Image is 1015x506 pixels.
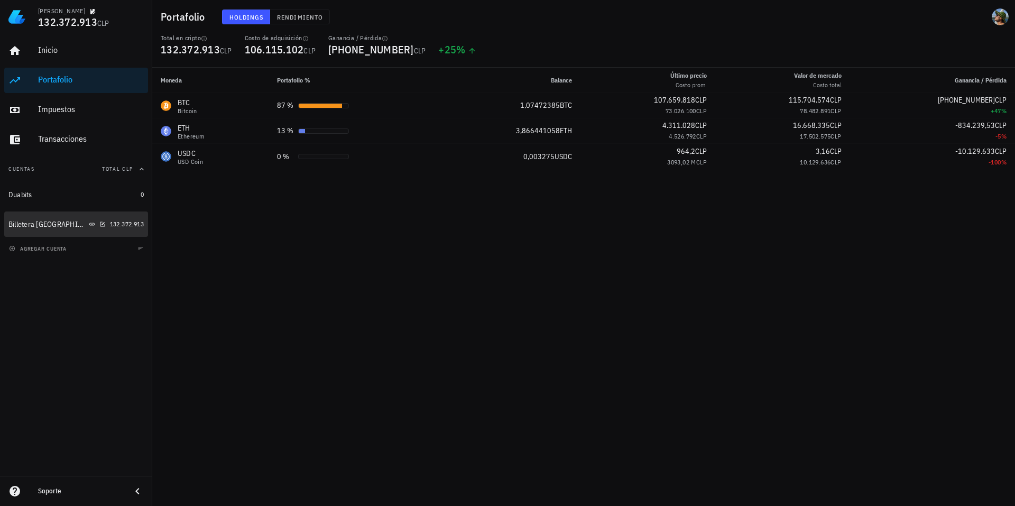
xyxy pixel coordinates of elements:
span: USDC [555,152,572,161]
th: Balance: Sin ordenar. Pulse para ordenar de forma ascendente. [440,68,580,93]
span: Balance [551,76,572,84]
span: 1,07472385 [520,100,560,110]
div: [PERSON_NAME] [38,7,85,15]
span: CLP [830,121,842,130]
a: Duabits 0 [4,182,148,207]
span: 3,866441058 [516,126,560,135]
div: +25 [438,44,476,55]
a: Billetera [GEOGRAPHIC_DATA] 132.372.913 [4,211,148,237]
div: Ganancia / Pérdida [328,34,426,42]
span: 16.668.335 [793,121,830,130]
span: 0 [141,190,144,198]
span: 106.115.102 [245,42,304,57]
th: Moneda [152,68,269,93]
th: Ganancia / Pérdida: Sin ordenar. Pulse para ordenar de forma ascendente. [850,68,1015,93]
span: CLP [995,121,1007,130]
div: 0 % [277,151,294,162]
span: 132.372.913 [161,42,220,57]
span: CLP [995,146,1007,156]
span: [PHONE_NUMBER] [328,42,414,57]
span: -834.239,53 [955,121,995,130]
div: 13 % [277,125,294,136]
span: CLP [695,95,707,105]
div: Portafolio [38,75,144,85]
div: ETH-icon [161,126,171,136]
div: Soporte [38,487,123,495]
span: CLP [695,121,707,130]
div: Impuestos [38,104,144,114]
a: Portafolio [4,68,148,93]
span: CLP [220,46,232,56]
button: agregar cuenta [6,243,71,254]
div: Transacciones [38,134,144,144]
span: 4.311.028 [662,121,695,130]
span: [PHONE_NUMBER] [938,95,995,105]
a: Transacciones [4,127,148,152]
div: USD Coin [178,159,203,165]
div: USDC-icon [161,151,171,162]
span: 73.026.100 [666,107,696,115]
div: Costo total [794,80,842,90]
span: CLP [831,132,841,140]
div: Ethereum [178,133,204,140]
a: Impuestos [4,97,148,123]
span: Ganancia / Pérdida [955,76,1007,84]
span: CLP [831,107,841,115]
span: Portafolio % [277,76,310,84]
div: +47 [859,106,1007,116]
div: Inicio [38,45,144,55]
div: ETH [178,123,204,133]
span: 4.526.792 [669,132,696,140]
div: -5 [859,131,1007,142]
span: -10.129.633 [955,146,995,156]
span: % [1001,107,1007,115]
span: CLP [995,95,1007,105]
span: 3,16 [816,146,830,156]
span: 964,2 [677,146,695,156]
th: Portafolio %: Sin ordenar. Pulse para ordenar de forma ascendente. [269,68,440,93]
span: 0,003275 [523,152,555,161]
button: Holdings [222,10,271,24]
div: BTC [178,97,197,108]
span: CLP [97,19,109,28]
span: CLP [831,158,841,166]
div: -100 [859,157,1007,168]
span: % [1001,132,1007,140]
div: USDC [178,148,203,159]
span: CLP [695,146,707,156]
span: Rendimiento [276,13,323,21]
button: Rendimiento [270,10,330,24]
div: Total en cripto [161,34,232,42]
span: CLP [830,146,842,156]
span: 107.659.818 [654,95,695,105]
span: 3093,02 M [667,158,696,166]
span: 10.129.636 [800,158,831,166]
div: Duabits [8,190,32,199]
div: Costo prom. [670,80,707,90]
span: Moneda [161,76,182,84]
span: agregar cuenta [11,245,67,252]
span: % [456,42,465,57]
div: Valor de mercado [794,71,842,80]
div: 87 % [277,100,294,111]
div: Último precio [670,71,707,80]
span: CLP [696,158,707,166]
div: Costo de adquisición [245,34,316,42]
span: Total CLP [102,165,133,172]
span: 132.372.913 [38,15,97,29]
span: 17.502.575 [800,132,831,140]
span: 115.704.574 [789,95,830,105]
span: Holdings [229,13,264,21]
span: % [1001,158,1007,166]
span: CLP [830,95,842,105]
span: CLP [696,132,707,140]
span: CLP [696,107,707,115]
div: Billetera [GEOGRAPHIC_DATA] [8,220,87,229]
span: 132.372.913 [110,220,144,228]
span: ETH [560,126,572,135]
a: Inicio [4,38,148,63]
div: BTC-icon [161,100,171,111]
img: LedgiFi [8,8,25,25]
span: BTC [560,100,572,110]
span: CLP [303,46,316,56]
